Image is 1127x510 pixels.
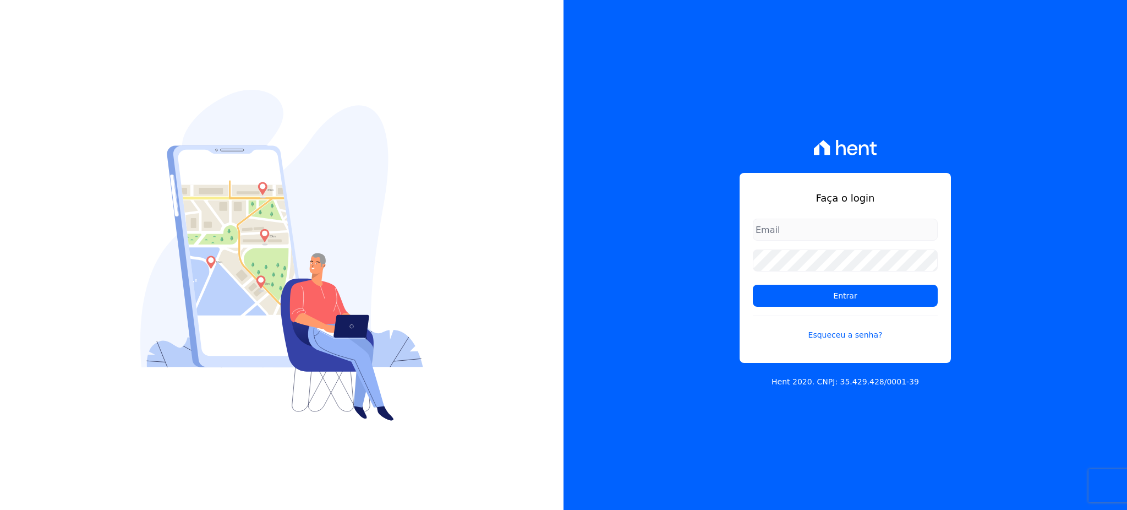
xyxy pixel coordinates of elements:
[753,285,938,307] input: Entrar
[753,191,938,205] h1: Faça o login
[753,219,938,241] input: Email
[772,376,919,388] p: Hent 2020. CNPJ: 35.429.428/0001-39
[753,316,938,341] a: Esqueceu a senha?
[140,90,423,421] img: Login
